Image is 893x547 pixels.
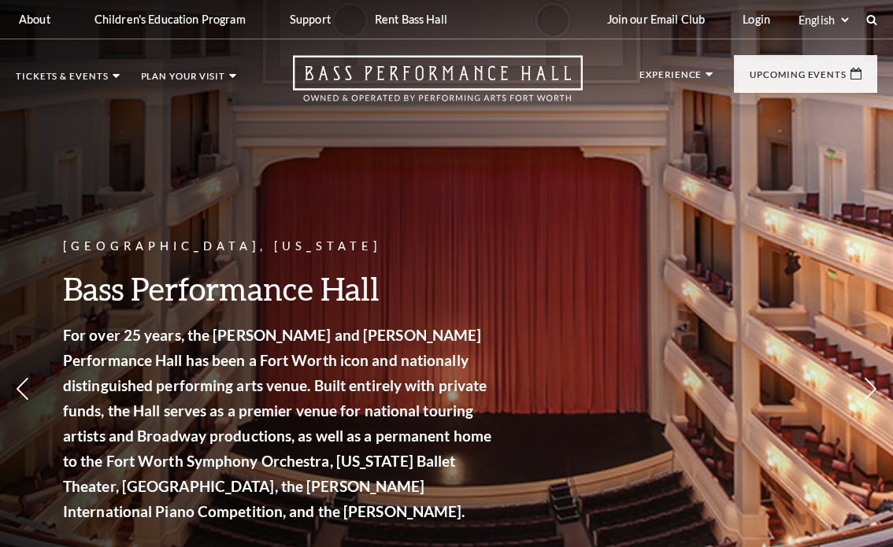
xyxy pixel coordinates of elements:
p: Tickets & Events [16,72,109,89]
p: Plan Your Visit [141,72,226,89]
select: Select: [795,13,851,28]
p: Upcoming Events [750,70,847,87]
p: Children's Education Program [94,13,246,26]
h3: Bass Performance Hall [63,268,496,309]
p: Rent Bass Hall [375,13,447,26]
p: Experience [639,70,702,87]
p: [GEOGRAPHIC_DATA], [US_STATE] [63,237,496,257]
p: About [19,13,50,26]
strong: For over 25 years, the [PERSON_NAME] and [PERSON_NAME] Performance Hall has been a Fort Worth ico... [63,326,491,520]
p: Support [290,13,331,26]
